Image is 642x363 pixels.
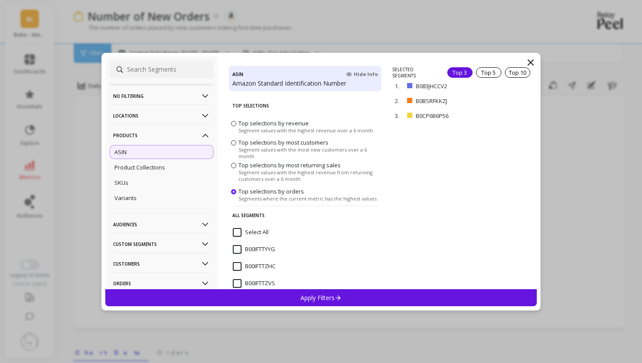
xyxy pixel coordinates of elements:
span: Top selections by most customers [238,138,328,146]
p: 1. [395,82,404,90]
span: Select All [233,228,269,237]
span: Top selections by most returning sales [238,161,341,169]
span: B00IFTTYYG [233,245,275,254]
p: Custom Segments [113,233,210,255]
span: Top selections by orders [238,187,304,195]
span: Segments where the current metric has the highest values. [238,195,378,201]
p: Audiences [113,213,210,235]
p: B0BSRFKKZJ [416,97,489,105]
p: Customers [113,252,210,275]
p: Products [113,124,210,146]
h4: ASIN [232,69,243,79]
p: 3. [395,112,404,120]
span: Segment values with the most new customers over a 6 month. [238,146,379,159]
p: Amazon Standard Identification Number [232,79,378,88]
span: B00IFTTZVS [233,279,275,288]
div: Top 5 [476,67,501,78]
span: Segment values with the highest revenue from returning customers over a 6 month. [238,169,379,182]
p: Variants [114,194,137,202]
p: Orders [113,272,210,294]
p: Locations [113,104,210,127]
p: SKUs [114,179,128,187]
p: B0CP6B6P56 [416,112,490,120]
p: Apply Filters [300,294,342,302]
span: B00IFTTZHC [233,262,276,271]
div: Top 3 [447,67,473,78]
p: Product Collections [114,163,165,171]
span: Top selections by revenue [238,119,309,127]
span: Hide Info [346,71,378,78]
p: B083JHCCV2 [416,82,489,90]
p: SELECTED SEGMENTS [392,66,436,79]
p: Top Selections [232,97,378,115]
p: All Segments [232,206,378,225]
p: ASIN [114,148,127,156]
p: No filtering [113,85,210,107]
input: Search Segments [110,61,214,78]
div: Top 10 [505,67,530,78]
span: Segment values with the highest revenue over a 6 month. [238,127,374,133]
p: 2. [395,97,404,105]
